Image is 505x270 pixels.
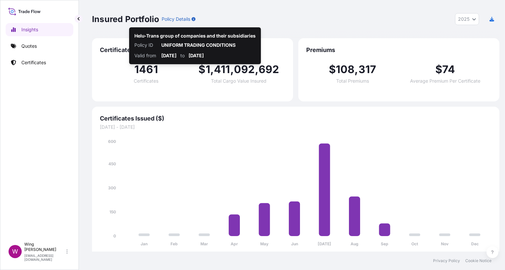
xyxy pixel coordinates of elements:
tspan: 150 [109,209,116,214]
span: Certificates Issued ($) [100,115,492,122]
span: , [255,64,259,75]
a: Insights [6,23,73,36]
span: , [355,64,358,75]
p: [EMAIL_ADDRESS][DOMAIN_NAME] [24,254,65,261]
span: 1 [206,64,210,75]
span: 74 [442,64,455,75]
span: W [12,248,18,255]
p: Helu-Trans group of companies and their subsidiaries [134,33,256,39]
p: [DATE] [189,52,204,59]
tspan: 450 [108,161,116,166]
p: Policy Details [162,16,190,22]
span: 092 [234,64,255,75]
span: , [210,64,214,75]
span: Average Premium Per Certificate [410,79,480,83]
span: 2025 [458,16,470,22]
tspan: Mar [200,242,208,247]
span: [DATE] - [DATE] [100,124,492,130]
a: Cookie Notice [465,258,492,263]
span: , [230,64,234,75]
button: Year Selector [455,13,479,25]
span: 692 [259,64,279,75]
span: 317 [358,64,377,75]
span: Certificates [134,79,159,83]
tspan: Jan [141,242,148,247]
tspan: Sep [381,242,388,247]
tspan: Dec [471,242,479,247]
span: Total Premiums [336,79,369,83]
tspan: Feb [171,242,178,247]
tspan: Oct [411,242,418,247]
tspan: May [260,242,269,247]
p: Insured Portfolio [92,14,159,24]
span: $ [199,64,206,75]
a: Privacy Policy [433,258,460,263]
tspan: Nov [441,242,449,247]
span: 108 [336,64,355,75]
span: Premiums [306,46,492,54]
p: Policy ID [134,42,157,48]
span: Total Cargo Value Insured [211,79,267,83]
a: Quotes [6,40,73,53]
p: Quotes [21,43,37,49]
span: Certificates [100,46,285,54]
tspan: [DATE] [318,242,331,247]
p: UNIFORM TRADING CONDITIONS [161,42,256,48]
tspan: 600 [108,139,116,144]
p: to [180,52,185,59]
span: 1461 [134,64,158,75]
p: Wing [PERSON_NAME] [24,242,65,252]
p: Certificates [21,59,46,66]
tspan: 300 [108,185,116,190]
tspan: 0 [113,233,116,238]
p: [DATE] [161,52,176,59]
a: Certificates [6,56,73,69]
span: 411 [214,64,230,75]
span: $ [329,64,336,75]
p: Valid from [134,52,157,59]
tspan: Jun [291,242,298,247]
tspan: Apr [231,242,238,247]
p: Insights [21,26,38,33]
span: $ [435,64,442,75]
tspan: Aug [351,242,358,247]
